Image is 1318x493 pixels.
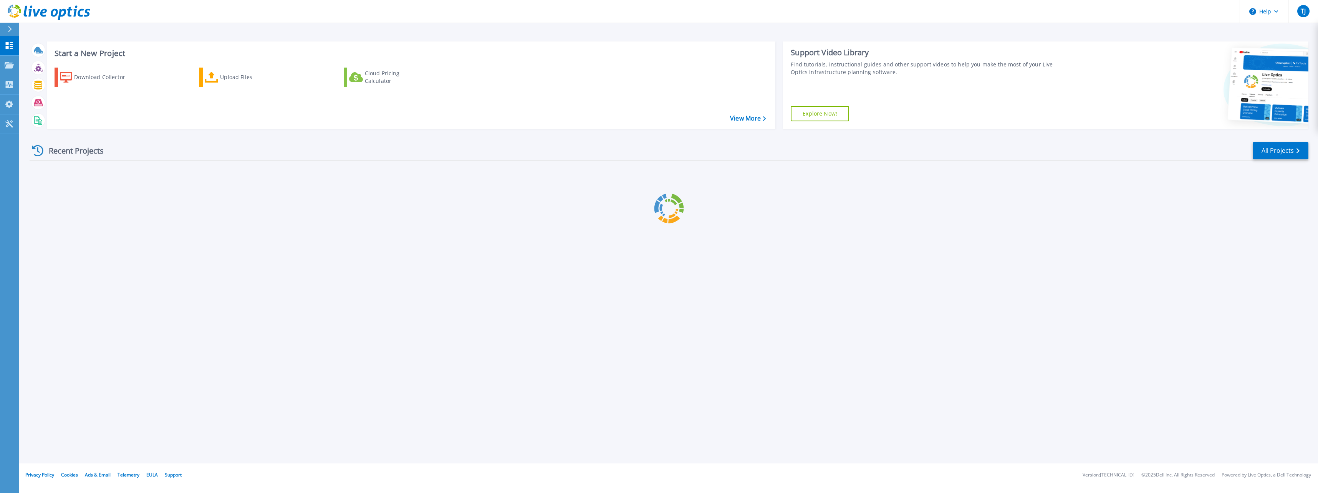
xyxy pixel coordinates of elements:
[1301,8,1306,14] span: TJ
[220,69,281,85] div: Upload Files
[74,69,136,85] div: Download Collector
[1141,473,1215,478] li: © 2025 Dell Inc. All Rights Reserved
[118,471,139,478] a: Telemetry
[199,68,285,87] a: Upload Files
[61,471,78,478] a: Cookies
[30,141,114,160] div: Recent Projects
[146,471,158,478] a: EULA
[791,106,849,121] a: Explore Now!
[791,48,1065,58] div: Support Video Library
[730,115,766,122] a: View More
[25,471,54,478] a: Privacy Policy
[365,69,426,85] div: Cloud Pricing Calculator
[1222,473,1311,478] li: Powered by Live Optics, a Dell Technology
[55,68,140,87] a: Download Collector
[1253,142,1308,159] a: All Projects
[344,68,429,87] a: Cloud Pricing Calculator
[165,471,182,478] a: Support
[55,49,765,58] h3: Start a New Project
[85,471,111,478] a: Ads & Email
[791,61,1065,76] div: Find tutorials, instructional guides and other support videos to help you make the most of your L...
[1083,473,1134,478] li: Version: [TECHNICAL_ID]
